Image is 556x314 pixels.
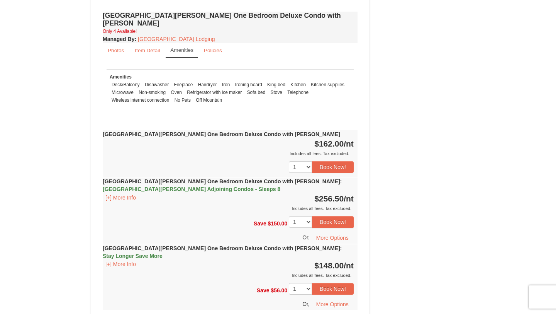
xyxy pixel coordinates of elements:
small: Amenities [110,74,132,80]
span: [GEOGRAPHIC_DATA][PERSON_NAME] Adjoining Condos - Sleeps 8 [103,186,280,192]
strong: [GEOGRAPHIC_DATA][PERSON_NAME] One Bedroom Deluxe Condo with [PERSON_NAME] [103,245,342,259]
span: $256.50 [314,194,344,203]
a: Photos [103,43,129,58]
li: Kitchen [288,81,308,89]
button: [+] More Info [103,260,139,268]
li: Wireless internet connection [110,96,171,104]
span: Or, [302,234,310,240]
button: Book Now! [312,283,354,295]
li: Stove [269,89,284,96]
span: $150.00 [268,220,288,227]
li: Hairdryer [196,81,219,89]
a: Amenities [166,43,198,58]
li: Deck/Balcony [110,81,142,89]
span: $56.00 [271,287,287,294]
h4: [GEOGRAPHIC_DATA][PERSON_NAME] One Bedroom Deluxe Condo with [PERSON_NAME] [103,12,358,27]
li: Sofa bed [245,89,268,96]
button: More Options [311,232,354,244]
span: Save [254,220,266,227]
span: $148.00 [314,261,344,270]
span: Managed By [103,36,134,42]
li: Microwave [110,89,136,96]
small: Policies [204,48,222,53]
span: : [340,245,342,251]
span: Or, [302,301,310,307]
div: Includes all fees. Tax excluded. [103,150,354,157]
li: Off Mountain [194,96,224,104]
small: Photos [108,48,124,53]
li: Ironing board [233,81,264,89]
span: Stay Longer Save More [103,253,163,259]
li: Iron [220,81,232,89]
li: Oven [169,89,184,96]
strong: $162.00 [314,139,354,148]
a: [GEOGRAPHIC_DATA] Lodging [138,36,215,42]
a: Item Detail [130,43,165,58]
button: Book Now! [312,216,354,228]
div: Includes all fees. Tax excluded. [103,271,354,279]
small: Only 4 Available! [103,29,137,34]
button: [+] More Info [103,193,139,202]
li: King bed [265,81,287,89]
span: /nt [344,139,354,148]
strong: [GEOGRAPHIC_DATA][PERSON_NAME] One Bedroom Deluxe Condo with [PERSON_NAME] [103,131,340,137]
li: Refrigerator with ice maker [185,89,244,96]
a: Policies [199,43,227,58]
li: No Pets [173,96,193,104]
span: : [340,178,342,184]
li: Non-smoking [137,89,168,96]
small: Item Detail [135,48,160,53]
small: Amenities [170,47,193,53]
strong: : [103,36,136,42]
span: Save [257,287,270,294]
li: Kitchen supplies [309,81,346,89]
li: Telephone [285,89,310,96]
button: Book Now! [312,161,354,173]
li: Dishwasher [143,81,171,89]
span: /nt [344,194,354,203]
li: Fireplace [172,81,195,89]
button: More Options [311,299,354,310]
span: /nt [344,261,354,270]
strong: [GEOGRAPHIC_DATA][PERSON_NAME] One Bedroom Deluxe Condo with [PERSON_NAME] [103,178,342,192]
div: Includes all fees. Tax excluded. [103,205,354,212]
